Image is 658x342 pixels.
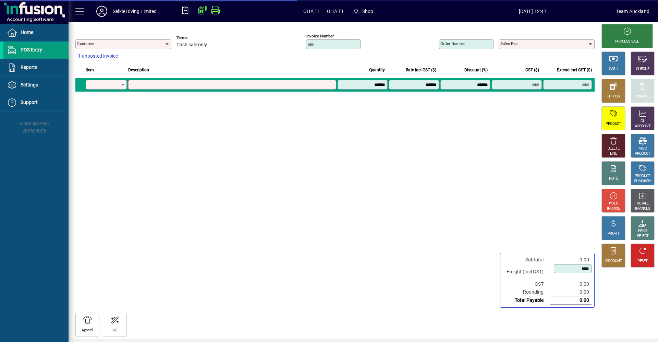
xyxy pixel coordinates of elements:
div: RECALL [637,201,649,206]
span: OHA T1 [327,6,344,17]
td: GST [503,280,550,288]
div: ACCOUNT [635,124,650,129]
td: 0.00 [550,256,592,264]
div: RESET [637,259,648,264]
span: Terms [176,36,218,40]
td: 0.00 [550,296,592,305]
div: PROCESS SALE [615,39,639,44]
div: NOTE [609,176,618,181]
td: 0.00 [550,280,592,288]
button: 1 unposted invoice [75,50,121,62]
span: GST ($) [525,66,539,74]
div: CHARGE [636,94,649,99]
span: Item [86,66,94,74]
span: Reports [21,64,37,70]
div: LINE [610,151,617,156]
span: 1 unposted invoice [78,52,118,60]
div: PRICE [638,228,647,234]
td: Rounding [503,288,550,296]
span: Description [128,66,149,74]
div: CASH [609,67,618,72]
mat-label: Sales rep [500,41,517,46]
div: DISCOUNT [605,259,622,264]
td: Total Payable [503,296,550,305]
button: Profile [91,5,113,17]
td: Freight (Incl GST) [503,264,550,280]
span: Settings [21,82,38,87]
span: Cash sale only [176,42,207,48]
div: PRODUCT [635,174,650,179]
a: Support [3,94,69,111]
span: Quantity [369,66,385,74]
div: SUMMARY [634,179,651,184]
div: INVOICES [635,206,650,211]
div: HOLD [609,201,618,206]
div: PROFIT [608,231,619,236]
span: Home [21,30,33,35]
div: Apparel [82,328,93,333]
div: GL [641,119,645,124]
div: Team Auckland [616,6,649,17]
mat-label: Order number [440,41,465,46]
a: Settings [3,76,69,94]
span: OHA T1 [303,6,320,17]
span: Rate incl GST ($) [406,66,436,74]
div: INVOICE [607,206,620,211]
div: 6.5 [113,328,117,333]
span: Shop [351,5,376,17]
mat-label: Invoice number [306,34,334,38]
span: Extend incl GST ($) [557,66,592,74]
td: Subtotal [503,256,550,264]
td: 0.00 [550,288,592,296]
mat-label: Customer [77,41,95,46]
div: MISC [638,146,647,151]
span: [DATE] 12:47 [449,6,616,17]
div: SELECT [637,234,649,239]
span: Shop [362,6,374,17]
a: Home [3,24,69,41]
div: EFTPOS [607,94,620,99]
a: Reports [3,59,69,76]
span: Support [21,99,38,105]
span: Discount (%) [464,66,488,74]
div: Selkie Diving Limited [113,6,157,17]
div: CHEQUE [636,67,649,72]
div: DELETE [608,146,619,151]
div: PRODUCT [635,151,650,156]
span: POS Entry [21,47,42,52]
div: PRODUCT [606,121,621,127]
